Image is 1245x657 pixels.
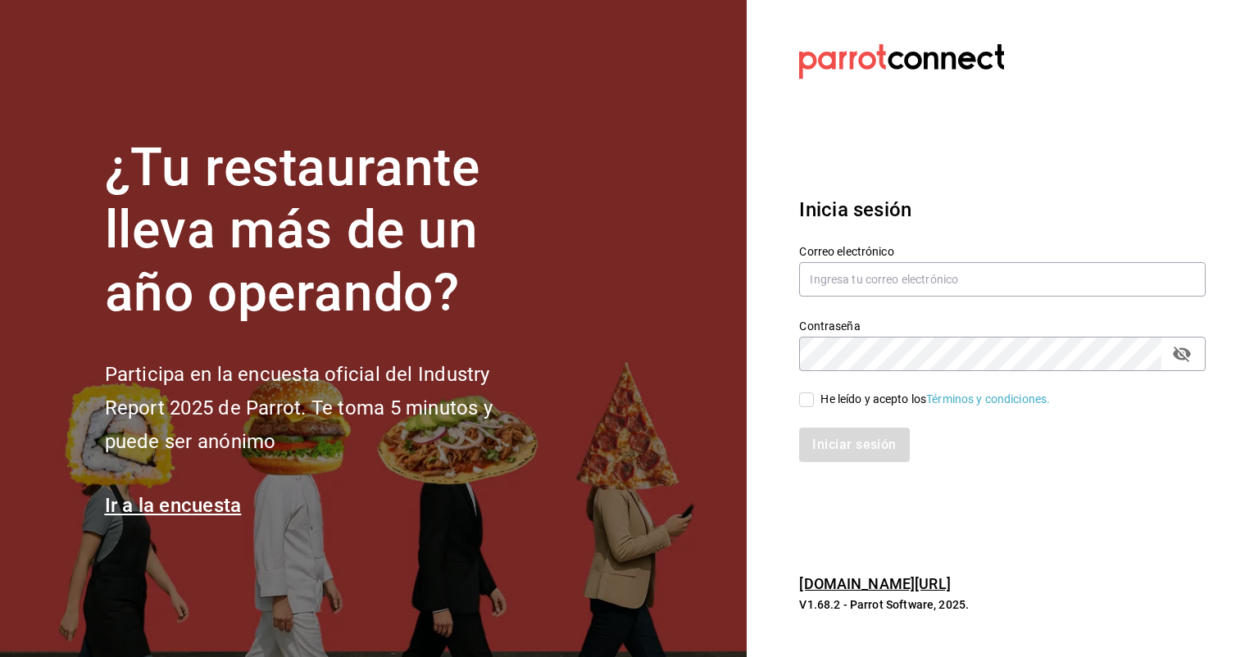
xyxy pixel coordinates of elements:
[799,245,1206,256] label: Correo electrónico
[799,262,1206,297] input: Ingresa tu correo electrónico
[820,391,1050,408] div: He leído y acepto los
[799,195,1206,224] h3: Inicia sesión
[1168,340,1196,368] button: passwordField
[105,494,242,517] a: Ir a la encuesta
[799,575,950,592] a: [DOMAIN_NAME][URL]
[926,392,1050,406] a: Términos y condiciones.
[105,358,548,458] h2: Participa en la encuesta oficial del Industry Report 2025 de Parrot. Te toma 5 minutos y puede se...
[105,137,548,325] h1: ¿Tu restaurante lleva más de un año operando?
[799,319,1206,331] label: Contraseña
[799,596,1206,613] p: V1.68.2 - Parrot Software, 2025.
